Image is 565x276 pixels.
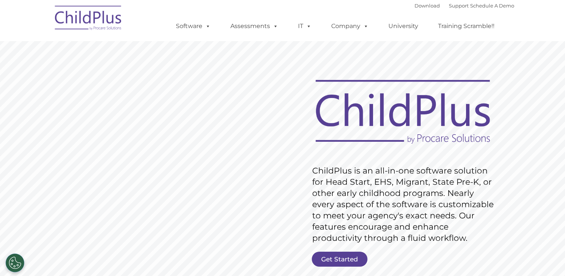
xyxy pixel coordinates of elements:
[470,3,514,9] a: Schedule A Demo
[6,254,24,272] button: Cookies Settings
[415,3,440,9] a: Download
[168,19,218,34] a: Software
[312,252,367,267] a: Get Started
[381,19,426,34] a: University
[223,19,286,34] a: Assessments
[324,19,376,34] a: Company
[431,19,502,34] a: Training Scramble!!
[415,3,514,9] font: |
[449,3,469,9] a: Support
[312,165,497,244] rs-layer: ChildPlus is an all-in-one software solution for Head Start, EHS, Migrant, State Pre-K, or other ...
[291,19,319,34] a: IT
[51,0,126,38] img: ChildPlus by Procare Solutions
